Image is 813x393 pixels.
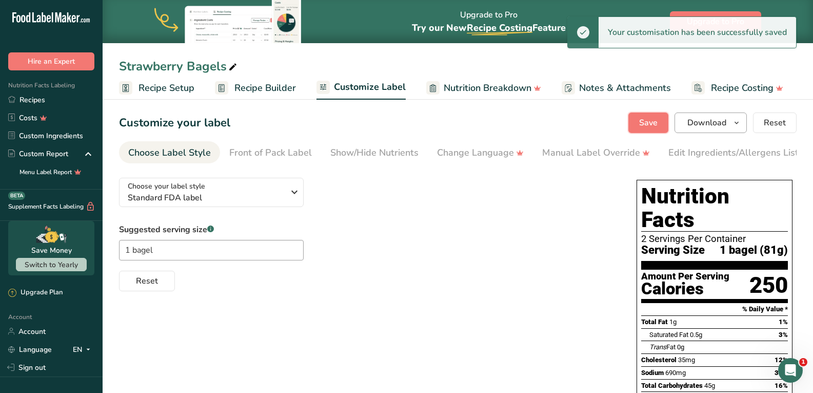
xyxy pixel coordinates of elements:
div: Your customisation has been successfully saved [599,17,796,48]
div: Calories [641,282,729,296]
span: 1% [779,318,788,326]
span: Notes & Attachments [579,81,671,95]
div: EN [73,343,94,355]
span: 35mg [678,356,695,364]
button: Switch to Yearly [16,258,87,271]
a: Notes & Attachments [562,77,671,100]
span: Cholesterol [641,356,677,364]
span: Total Fat [641,318,668,326]
span: Saturated Fat [649,331,688,339]
h1: Customize your label [119,115,230,132]
span: Standard FDA label [128,192,284,204]
div: Custom Report [8,148,68,159]
button: Reset [119,271,175,291]
div: 250 [749,272,788,299]
span: Try our New Feature [412,22,566,34]
span: Reset [764,117,786,129]
span: Recipe Builder [234,81,296,95]
div: Choose Label Style [128,146,211,160]
span: Fat [649,343,676,351]
span: 3% [779,331,788,339]
label: Suggested serving size [119,223,304,236]
span: 690mg [665,369,686,377]
span: 1 [799,358,807,366]
iframe: Intercom live chat [778,358,803,383]
span: Serving Size [641,244,705,257]
div: BETA [8,192,25,200]
div: Edit Ingredients/Allergens List [668,146,799,160]
button: Upgrade to Pro [670,11,761,32]
a: Nutrition Breakdown [426,77,541,100]
span: 30% [775,369,788,377]
section: % Daily Value * [641,303,788,315]
div: Amount Per Serving [641,272,729,282]
a: Customize Label [316,76,406,100]
div: Show/Hide Nutrients [330,146,419,160]
span: 12% [775,356,788,364]
span: Customize Label [334,80,406,94]
button: Save [628,113,668,133]
div: Strawberry Bagels [119,57,239,76]
span: Choose your label style [128,181,205,192]
div: Upgrade Plan [8,288,63,298]
span: Upgrade to Pro [687,15,744,28]
span: 45g [704,382,715,389]
button: Reset [753,113,797,133]
div: 2 Servings Per Container [641,234,788,244]
a: Recipe Setup [119,77,194,100]
span: Save [639,117,658,129]
a: Language [8,341,52,359]
span: Total Carbohydrates [641,382,703,389]
h1: Nutrition Facts [641,184,788,232]
button: Download [675,113,747,133]
button: Hire an Expert [8,52,94,70]
span: 16% [775,382,788,389]
a: Recipe Builder [215,77,296,100]
i: Trans [649,343,666,351]
span: Switch to Yearly [25,260,78,270]
div: Front of Pack Label [229,146,312,160]
span: 1g [669,318,677,326]
div: Save Money [31,245,72,256]
a: Recipe Costing [691,77,783,100]
span: Download [687,117,726,129]
span: Recipe Costing [711,81,774,95]
button: Choose your label style Standard FDA label [119,178,304,207]
span: 0g [677,343,684,351]
div: Manual Label Override [542,146,650,160]
div: Upgrade to Pro [412,1,566,43]
span: Recipe Costing [467,22,532,34]
span: 1 bagel (81g) [720,244,788,257]
span: Sodium [641,369,664,377]
span: Nutrition Breakdown [444,81,531,95]
span: Reset [136,275,158,287]
span: Recipe Setup [138,81,194,95]
span: 0.5g [690,331,702,339]
div: Change Language [437,146,524,160]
